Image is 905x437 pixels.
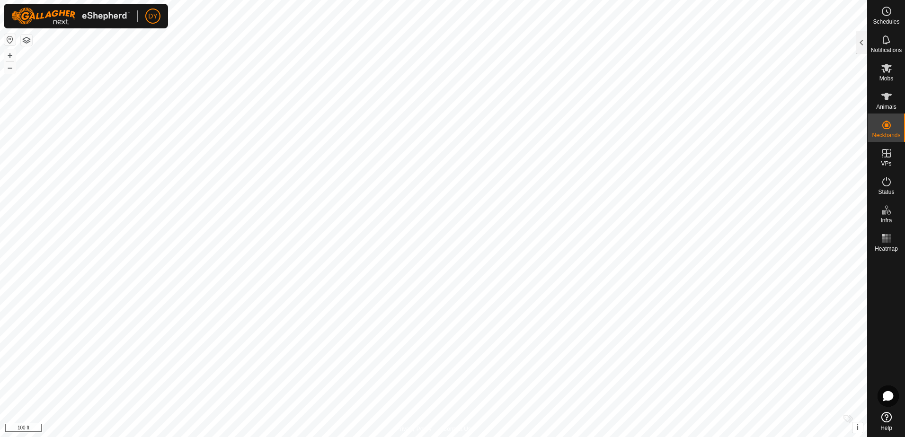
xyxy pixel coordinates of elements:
span: DY [148,11,157,21]
button: Map Layers [21,35,32,46]
a: Help [868,408,905,435]
span: Mobs [879,76,893,81]
span: Infra [880,218,892,223]
span: VPs [881,161,891,166]
a: Contact Us [443,425,471,433]
a: Privacy Policy [396,425,432,433]
span: Animals [876,104,896,110]
button: + [4,50,16,61]
span: Heatmap [875,246,898,252]
span: Help [880,425,892,431]
span: Status [878,189,894,195]
span: Neckbands [872,132,900,138]
button: i [852,422,863,433]
span: Notifications [871,47,902,53]
button: Reset Map [4,34,16,45]
img: Gallagher Logo [11,8,130,25]
button: – [4,62,16,73]
span: i [857,423,859,431]
span: Schedules [873,19,899,25]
